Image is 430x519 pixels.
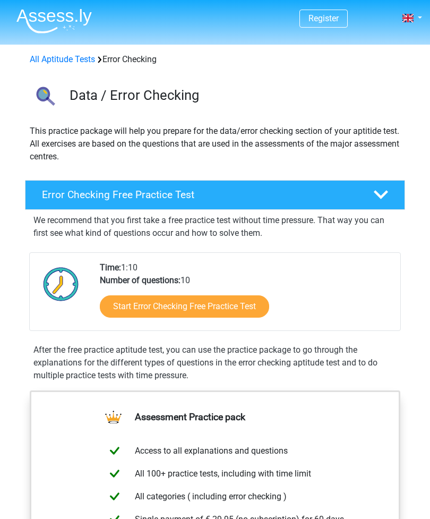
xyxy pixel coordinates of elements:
h3: Data / Error Checking [70,87,397,104]
img: Clock [38,261,84,307]
a: Register [308,13,339,23]
div: After the free practice aptitude test, you can use the practice package to go through the explana... [29,344,401,382]
div: Error Checking [25,53,405,66]
img: error checking [25,79,63,116]
h4: Error Checking Free Practice Test [42,189,358,201]
b: Number of questions: [100,275,180,285]
p: We recommend that you first take a free practice test without time pressure. That way you can fir... [33,214,397,240]
p: This practice package will help you prepare for the data/error checking section of your aptitide ... [30,125,400,163]
a: All Aptitude Tests [30,54,95,64]
a: Error Checking Free Practice Test [21,180,409,210]
div: 1:10 10 [92,261,400,330]
img: Assessly [16,8,92,33]
b: Time: [100,262,121,273]
a: Start Error Checking Free Practice Test [100,295,269,318]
